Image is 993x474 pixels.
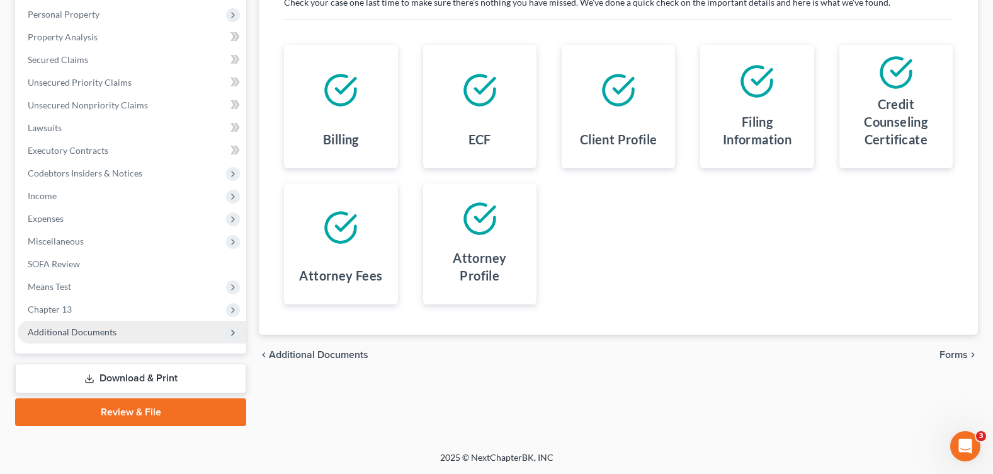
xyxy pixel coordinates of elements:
[28,281,71,292] span: Means Test
[28,327,116,337] span: Additional Documents
[28,168,142,178] span: Codebtors Insiders & Notices
[28,145,108,156] span: Executory Contracts
[939,350,968,360] span: Forms
[18,253,246,275] a: SOFA Review
[259,350,368,360] a: chevron_left Additional Documents
[323,130,359,148] h4: Billing
[710,113,803,148] h4: Filing Information
[299,267,382,284] h4: Attorney Fees
[269,350,368,360] span: Additional Documents
[28,190,57,201] span: Income
[18,49,246,71] a: Secured Claims
[28,213,64,224] span: Expenses
[18,26,246,49] a: Property Analysis
[15,364,246,393] a: Download & Print
[968,350,978,360] i: chevron_right
[849,95,943,148] h4: Credit Counseling Certificate
[580,130,657,148] h4: Client Profile
[18,94,246,117] a: Unsecured Nonpriority Claims
[18,117,246,139] a: Lawsuits
[28,236,84,246] span: Miscellaneous
[28,9,99,20] span: Personal Property
[950,431,980,461] iframe: Intercom live chat
[28,258,80,269] span: SOFA Review
[15,398,246,426] a: Review & File
[18,71,246,94] a: Unsecured Priority Claims
[976,431,986,441] span: 3
[18,139,246,162] a: Executory Contracts
[28,32,98,42] span: Property Analysis
[138,451,856,474] div: 2025 © NextChapterBK, INC
[259,350,269,360] i: chevron_left
[28,100,148,110] span: Unsecured Nonpriority Claims
[939,350,978,360] button: Forms chevron_right
[28,77,132,88] span: Unsecured Priority Claims
[433,249,526,284] h4: Attorney Profile
[28,304,72,315] span: Chapter 13
[28,122,62,133] span: Lawsuits
[28,54,88,65] span: Secured Claims
[468,130,491,148] h4: ECF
